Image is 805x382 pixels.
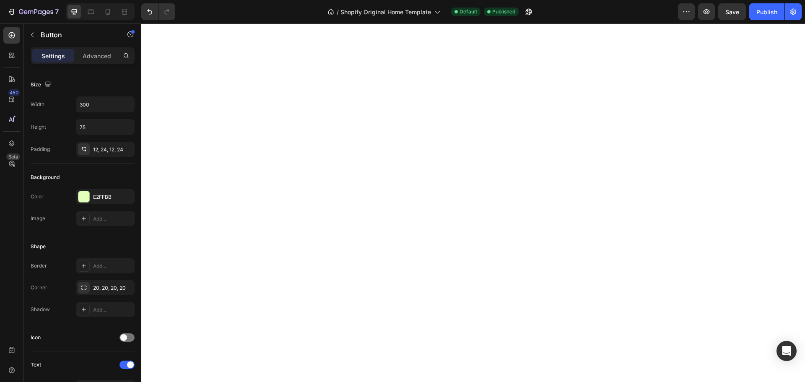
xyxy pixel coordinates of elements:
[492,8,515,16] span: Published
[141,3,175,20] div: Undo/Redo
[31,262,47,270] div: Border
[93,193,132,201] div: E2FFBB
[31,243,46,250] div: Shape
[31,306,50,313] div: Shadow
[460,8,477,16] span: Default
[93,284,132,292] div: 20, 20, 20, 20
[83,52,111,60] p: Advanced
[776,341,797,361] div: Open Intercom Messenger
[93,306,132,314] div: Add...
[93,146,132,153] div: 12, 24, 12, 24
[31,284,47,291] div: Corner
[76,97,134,112] input: Auto
[337,8,339,16] span: /
[31,215,45,222] div: Image
[76,120,134,135] input: Auto
[340,8,431,16] span: Shopify Original Home Template
[725,8,739,16] span: Save
[718,3,746,20] button: Save
[93,262,132,270] div: Add...
[31,146,50,153] div: Padding
[31,101,44,108] div: Width
[55,7,59,17] p: 7
[31,193,44,200] div: Color
[6,153,20,160] div: Beta
[31,334,41,341] div: Icon
[31,123,46,131] div: Height
[93,215,132,223] div: Add...
[41,30,112,40] p: Button
[3,3,62,20] button: 7
[8,89,20,96] div: 450
[31,361,41,369] div: Text
[749,3,784,20] button: Publish
[42,52,65,60] p: Settings
[31,174,60,181] div: Background
[141,23,805,382] iframe: To enrich screen reader interactions, please activate Accessibility in Grammarly extension settings
[31,79,53,91] div: Size
[756,8,777,16] div: Publish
